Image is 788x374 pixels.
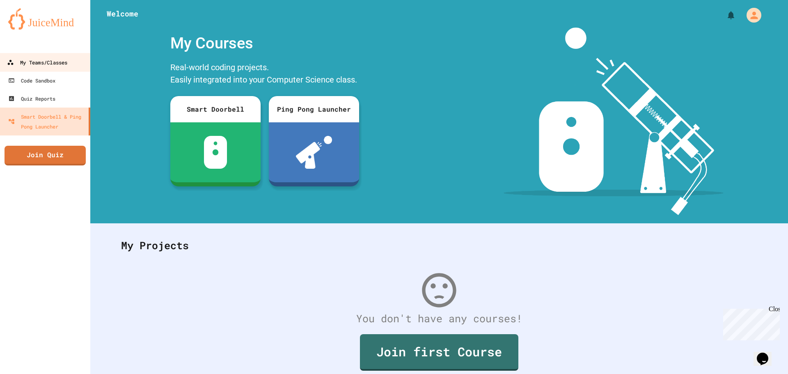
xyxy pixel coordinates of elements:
[754,341,780,366] iframe: chat widget
[204,136,227,169] img: sdb-white.svg
[3,3,57,52] div: Chat with us now!Close
[738,6,763,25] div: My Account
[360,334,518,371] a: Join first Course
[296,136,332,169] img: ppl-with-ball.png
[166,59,363,90] div: Real-world coding projects. Easily integrated into your Computer Science class.
[166,28,363,59] div: My Courses
[113,311,765,326] div: You don't have any courses!
[8,76,55,85] div: Code Sandbox
[8,94,55,103] div: Quiz Reports
[170,96,261,122] div: Smart Doorbell
[113,229,765,262] div: My Projects
[720,305,780,340] iframe: chat widget
[8,8,82,30] img: logo-orange.svg
[5,146,86,165] a: Join Quiz
[8,112,85,131] div: Smart Doorbell & Ping Pong Launcher
[711,8,738,22] div: My Notifications
[504,28,724,215] img: banner-image-my-projects.png
[7,57,67,68] div: My Teams/Classes
[269,96,359,122] div: Ping Pong Launcher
